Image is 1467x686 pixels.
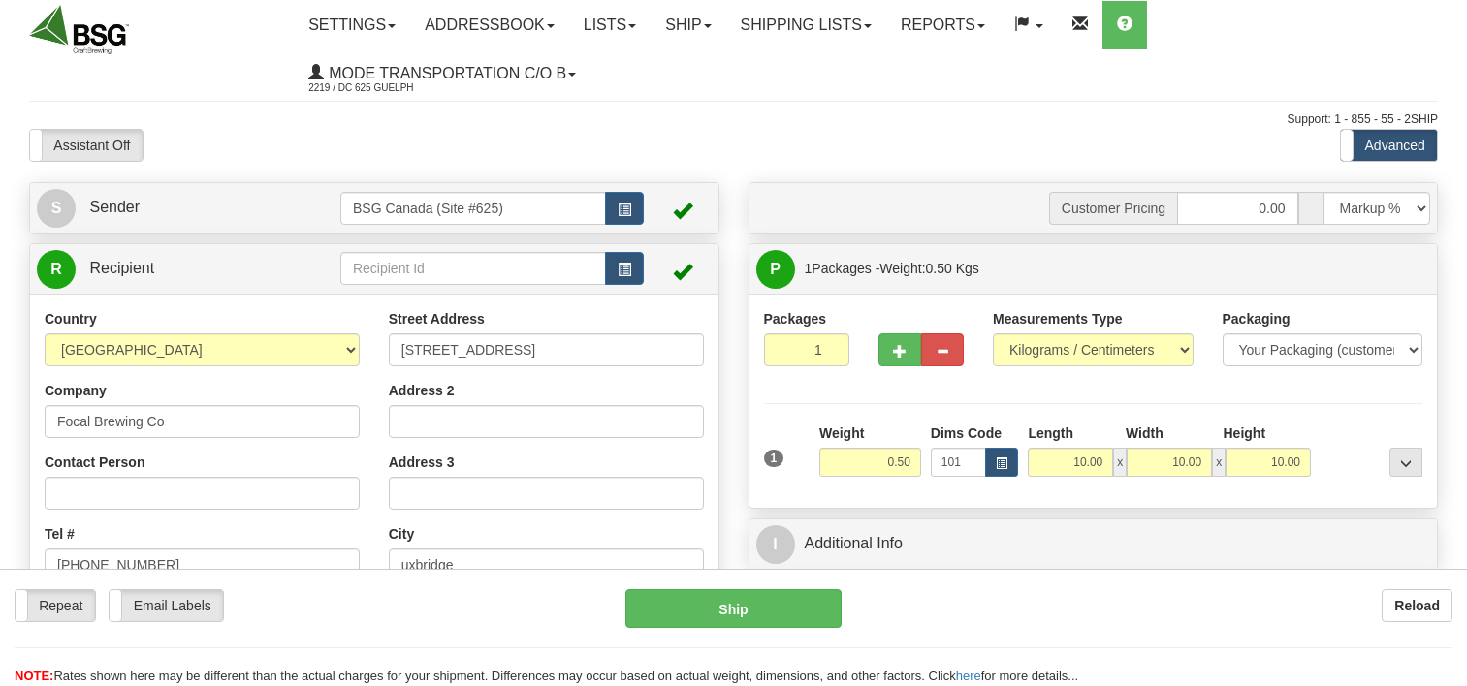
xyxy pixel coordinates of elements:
[956,261,979,276] span: Kgs
[389,452,455,472] label: Address 3
[308,78,454,98] span: 2219 / DC 625 Guelph
[294,1,410,49] a: Settings
[625,589,841,628] button: Ship
[764,309,827,328] label: Packages
[1389,448,1422,477] div: ...
[569,1,651,49] a: Lists
[756,524,1431,564] a: IAdditional Info
[956,669,981,683] a: here
[726,1,886,49] a: Shipping lists
[819,423,864,443] label: Weight
[29,111,1438,128] div: Support: 1 - 855 - 55 - 2SHIP
[879,261,978,276] span: Weight:
[15,669,53,683] span: NOTE:
[1028,423,1073,443] label: Length
[324,65,566,81] span: Mode Transportation c/o B
[1212,448,1226,477] span: x
[389,381,455,400] label: Address 2
[756,250,795,289] span: P
[45,524,75,544] label: Tel #
[1341,130,1437,161] label: Advanced
[110,590,223,621] label: Email Labels
[1394,598,1440,613] b: Reload
[389,524,414,544] label: City
[886,1,1000,49] a: Reports
[651,1,725,49] a: Ship
[45,309,97,328] label: Country
[1223,309,1291,328] label: Packaging
[1113,448,1127,477] span: x
[931,423,1002,443] label: Dims Code
[926,261,952,276] span: 0.50
[764,450,784,467] span: 1
[29,5,129,54] img: logo2219.jpg
[1049,192,1177,225] span: Customer Pricing
[1382,589,1452,622] button: Reload
[1126,423,1164,443] label: Width
[45,452,144,472] label: Contact Person
[340,192,606,225] input: Sender Id
[89,260,154,276] span: Recipient
[1224,423,1266,443] label: Height
[37,249,306,289] a: R Recipient
[340,252,606,285] input: Recipient Id
[294,49,590,98] a: Mode Transportation c/o B 2219 / DC 625 Guelph
[389,333,704,366] input: Enter a location
[389,309,485,328] label: Street Address
[37,250,76,289] span: R
[410,1,569,49] a: Addressbook
[37,188,340,228] a: S Sender
[89,199,140,215] span: Sender
[805,261,813,276] span: 1
[805,249,979,288] span: Packages -
[30,130,143,161] label: Assistant Off
[45,381,107,400] label: Company
[756,525,795,564] span: I
[1422,244,1465,442] iframe: chat widget
[756,249,1431,289] a: P 1Packages -Weight:0.50 Kgs
[993,309,1123,328] label: Measurements Type
[16,590,95,621] label: Repeat
[37,189,76,228] span: S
